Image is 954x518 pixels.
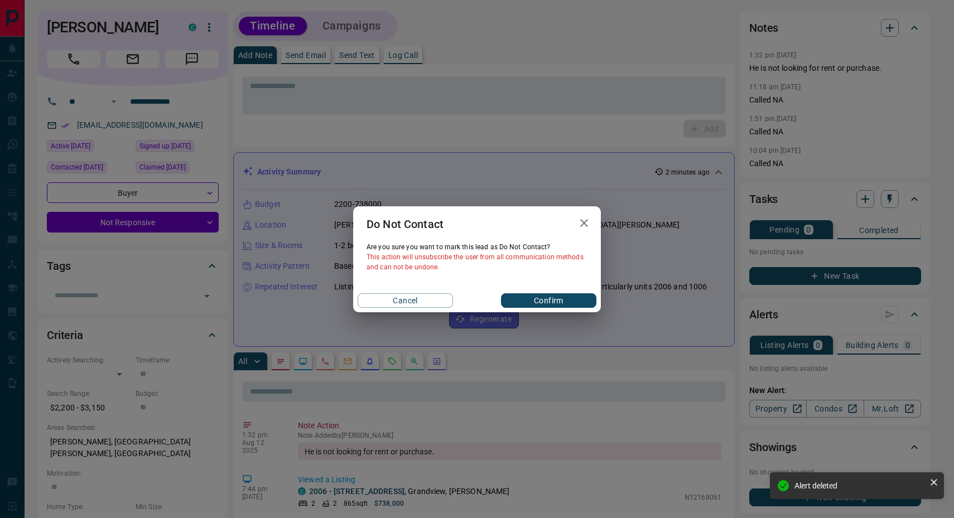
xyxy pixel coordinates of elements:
[794,481,925,490] div: Alert deleted
[501,293,596,308] button: Confirm
[367,252,587,272] p: This action will unsubscribe the user from all communication methods and can not be undone.
[358,293,453,308] button: Cancel
[367,242,587,252] p: Are you sure you want to mark this lead as Do Not Contact ?
[353,206,457,242] h2: Do Not Contact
